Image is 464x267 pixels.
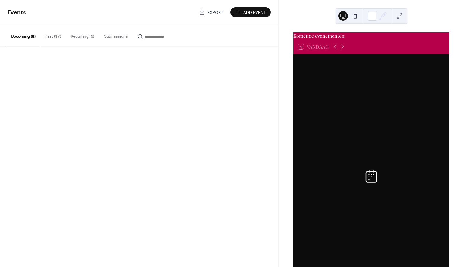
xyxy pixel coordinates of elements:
[99,24,133,46] button: Submissions
[66,24,99,46] button: Recurring (6)
[243,9,266,16] span: Add Event
[40,24,66,46] button: Past (17)
[207,9,223,16] span: Export
[6,24,40,46] button: Upcoming (8)
[194,7,228,17] a: Export
[8,7,26,18] span: Events
[230,7,271,17] button: Add Event
[293,32,449,39] div: Komende evenementen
